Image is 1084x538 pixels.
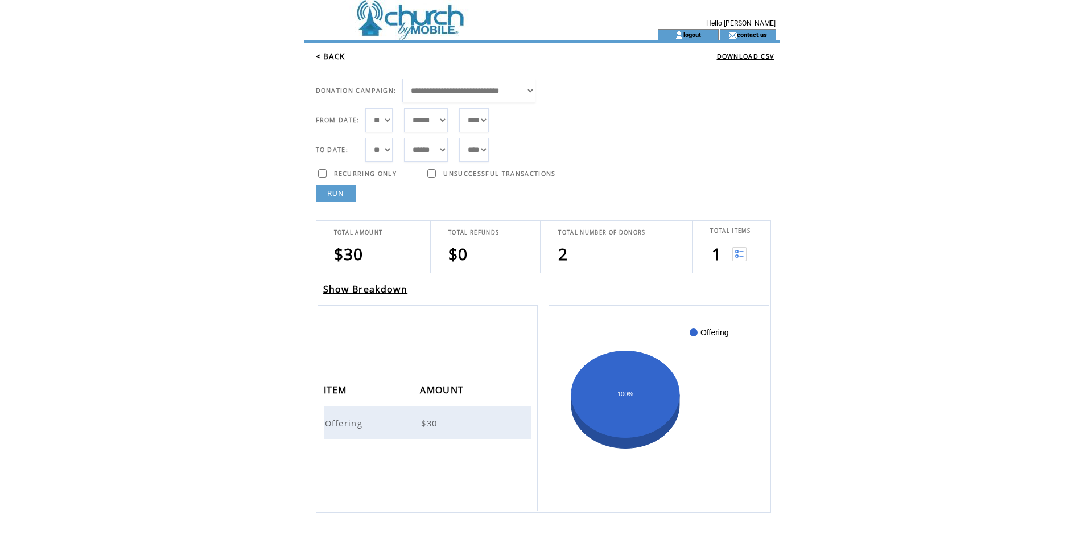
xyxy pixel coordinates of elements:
[737,31,767,38] a: contact us
[325,417,366,427] a: Offering
[732,247,747,261] img: View list
[325,417,366,429] span: Offering
[717,52,774,60] a: DOWNLOAD CSV
[728,31,737,40] img: contact_us_icon.gif
[421,417,440,429] span: $30
[316,51,345,61] a: < BACK
[334,170,397,178] span: RECURRING ONLY
[324,381,350,402] span: ITEM
[316,185,356,202] a: RUN
[558,229,645,236] span: TOTAL NUMBER OF DONORS
[700,328,729,337] text: Offering
[712,243,722,265] span: 1
[617,391,633,397] text: 100%
[675,31,683,40] img: account_icon.gif
[316,146,349,154] span: TO DATE:
[324,386,350,393] a: ITEM
[683,31,701,38] a: logout
[334,243,364,265] span: $30
[334,229,383,236] span: TOTAL AMOUNT
[420,381,467,402] span: AMOUNT
[420,386,467,393] a: AMOUNT
[558,243,568,265] span: 2
[316,116,360,124] span: FROM DATE:
[710,227,751,235] span: TOTAL ITEMS
[566,323,751,494] svg: A chart.
[448,243,468,265] span: $0
[323,283,408,295] a: Show Breakdown
[316,87,397,95] span: DONATION CAMPAIGN:
[443,170,555,178] span: UNSUCCESSFUL TRANSACTIONS
[706,19,776,27] span: Hello [PERSON_NAME]
[448,229,499,236] span: TOTAL REFUNDS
